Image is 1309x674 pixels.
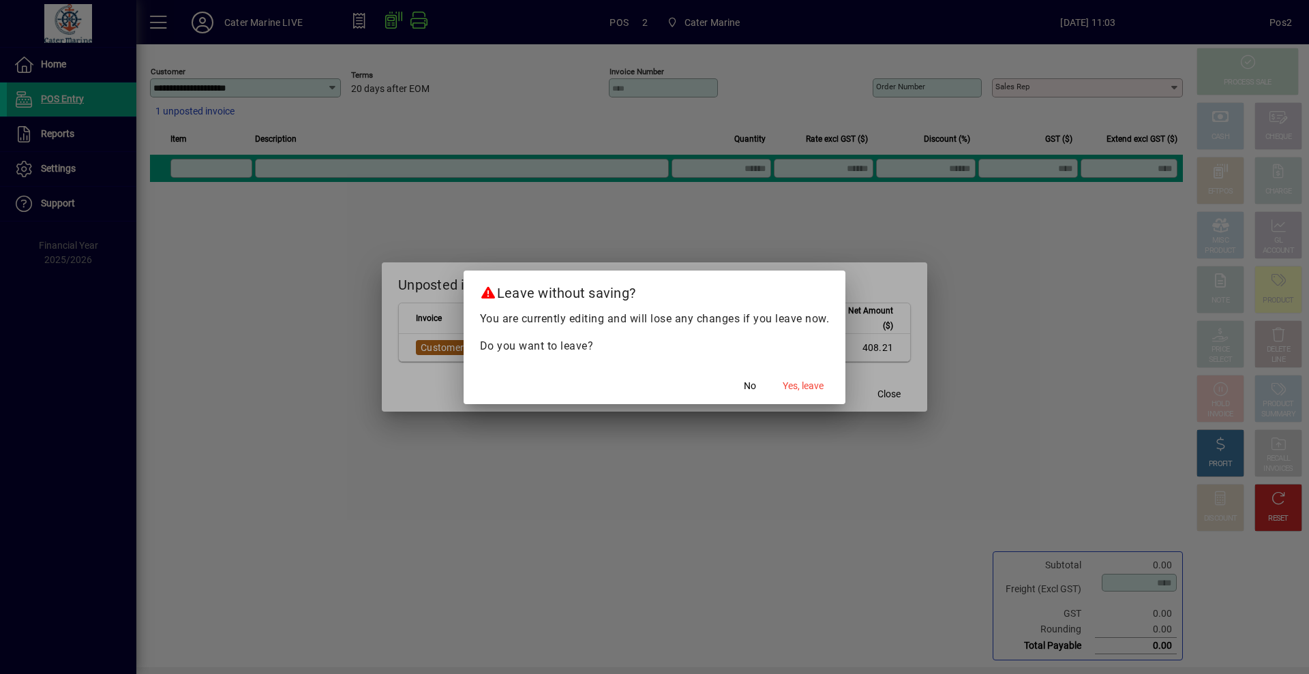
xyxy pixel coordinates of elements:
button: Yes, leave [777,374,829,399]
h2: Leave without saving? [464,271,846,310]
button: No [728,374,772,399]
p: You are currently editing and will lose any changes if you leave now. [480,311,830,327]
span: No [744,379,756,393]
span: Yes, leave [783,379,824,393]
p: Do you want to leave? [480,338,830,354]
